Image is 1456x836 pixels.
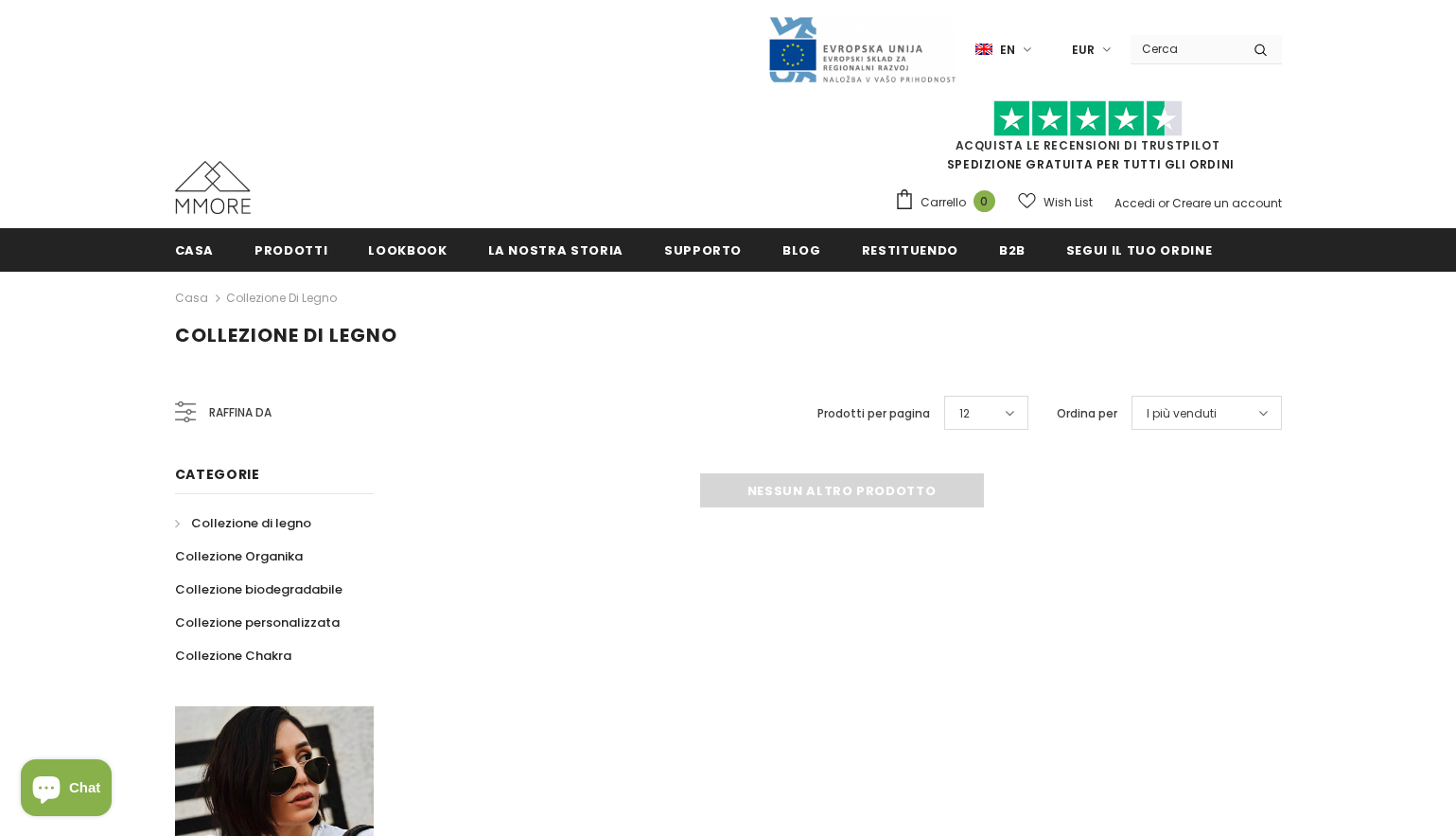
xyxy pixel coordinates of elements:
[368,241,447,259] span: Lookbook
[175,540,303,573] a: Collezione Organika
[191,514,311,532] span: Collezione di legno
[999,241,1026,259] span: B2B
[226,290,337,306] a: Collezione di legno
[1057,404,1117,423] label: Ordina per
[175,573,342,606] a: Collezione biodegradabile
[975,42,992,58] img: i-lang-1.png
[1147,404,1217,423] span: I più venduti
[1066,241,1212,259] span: Segui il tuo ordine
[974,190,995,212] span: 0
[175,547,303,565] span: Collezione Organika
[894,188,1005,217] a: Carrello 0
[767,15,956,84] img: Javni Razpis
[175,614,340,631] span: Collezione personalizzata
[175,507,311,540] a: Collezione di legno
[209,402,272,423] span: Raffina da
[959,404,970,423] span: 12
[175,161,251,214] img: Casi MMORE
[175,647,291,665] span: Collezione Chakra
[1044,193,1093,212] span: Wish List
[999,228,1026,271] a: B2B
[175,322,397,348] span: Collezione di legno
[15,759,117,821] inbox-online-store-chat: Shopify online store chat
[1114,195,1155,211] a: Accedi
[175,606,340,639] a: Collezione personalizzata
[175,580,342,598] span: Collezione biodegradabile
[862,228,958,271] a: Restituendo
[767,41,956,57] a: Javni Razpis
[862,241,958,259] span: Restituendo
[1172,195,1282,211] a: Creare un account
[664,241,742,259] span: supporto
[175,241,215,259] span: Casa
[664,228,742,271] a: supporto
[817,404,930,423] label: Prodotti per pagina
[1158,195,1169,211] span: or
[488,241,623,259] span: La nostra storia
[488,228,623,271] a: La nostra storia
[1131,35,1239,62] input: Search Site
[175,465,260,484] span: Categorie
[368,228,447,271] a: Lookbook
[921,193,966,212] span: Carrello
[1000,41,1015,60] span: en
[175,639,291,672] a: Collezione Chakra
[1066,228,1212,271] a: Segui il tuo ordine
[956,137,1220,153] a: Acquista le recensioni di TrustPilot
[175,228,215,271] a: Casa
[254,241,327,259] span: Prodotti
[254,228,327,271] a: Prodotti
[782,241,821,259] span: Blog
[782,228,821,271] a: Blog
[1072,41,1095,60] span: EUR
[175,287,208,310] a: Casa
[993,100,1183,137] img: Fidati di Pilot Stars
[894,109,1282,172] span: SPEDIZIONE GRATUITA PER TUTTI GLI ORDINI
[1018,186,1093,219] a: Wish List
